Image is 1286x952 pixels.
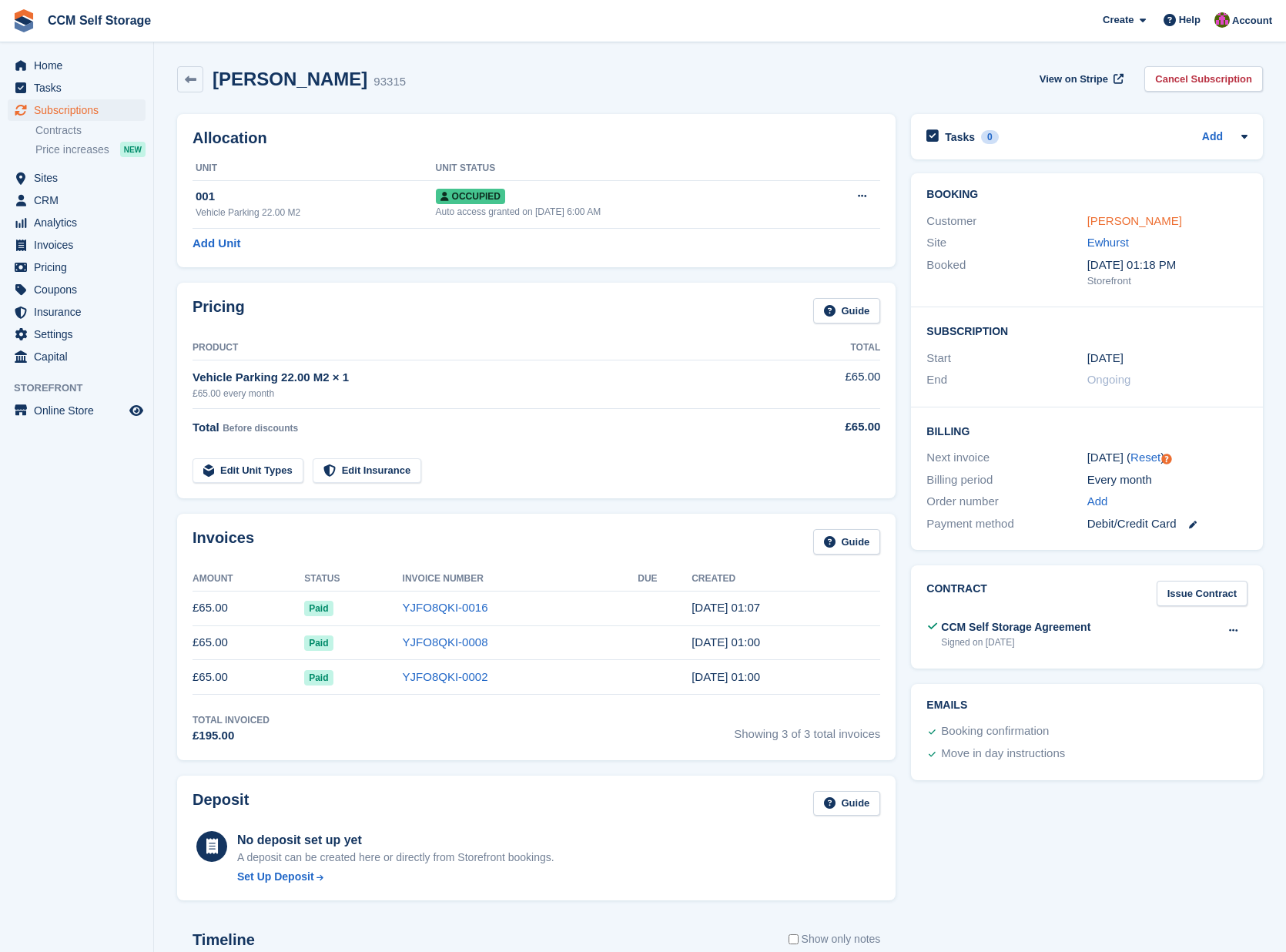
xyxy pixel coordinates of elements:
[35,141,146,158] a: Price increases NEW
[1087,236,1129,249] a: Ewhurst
[193,387,789,401] div: £65.00 every month
[692,670,760,683] time: 2025-07-03 00:00:05 UTC
[926,515,1087,533] div: Payment method
[193,129,880,147] h2: Allocation
[692,567,880,592] th: Created
[34,167,126,189] span: Sites
[193,458,303,484] a: Edit Unit Types
[1179,12,1201,28] span: Help
[193,625,304,660] td: £65.00
[8,400,146,421] a: menu
[1033,66,1127,92] a: View on Stripe
[436,205,808,219] div: Auto access granted on [DATE] 6:00 AM
[436,156,808,181] th: Unit Status
[193,336,789,360] th: Product
[42,8,157,33] a: CCM Self Storage
[1130,451,1160,464] a: Reset
[12,9,35,32] img: stora-icon-8386f47178a22dfd0bd8f6a31ec36ba5ce8667c1dd55bd0f319d3a0aa187defe.svg
[403,601,488,614] a: YJFO8QKI-0016
[34,234,126,256] span: Invoices
[692,635,760,649] time: 2025-08-03 00:00:17 UTC
[1040,72,1108,87] span: View on Stripe
[193,235,240,253] a: Add Unit
[35,123,146,138] a: Contracts
[1144,66,1263,92] a: Cancel Subscription
[403,670,488,683] a: YJFO8QKI-0002
[34,189,126,211] span: CRM
[1087,515,1247,533] div: Debit/Credit Card
[926,189,1247,201] h2: Booking
[8,212,146,233] a: menu
[1232,13,1272,28] span: Account
[8,323,146,345] a: menu
[981,130,999,144] div: 0
[8,77,146,99] a: menu
[789,360,880,408] td: £65.00
[8,55,146,76] a: menu
[1087,273,1247,289] div: Storefront
[789,931,799,947] input: Show only notes
[193,727,270,745] div: £195.00
[1087,449,1247,467] div: [DATE] ( )
[304,635,333,651] span: Paid
[1087,471,1247,489] div: Every month
[304,567,402,592] th: Status
[193,298,245,323] h2: Pricing
[789,931,881,947] label: Show only notes
[926,699,1247,712] h2: Emails
[34,279,126,300] span: Coupons
[945,130,975,144] h2: Tasks
[193,931,255,949] h2: Timeline
[813,791,881,816] a: Guide
[926,493,1087,511] div: Order number
[734,713,880,745] span: Showing 3 of 3 total invoices
[193,713,270,727] div: Total Invoiced
[1157,581,1247,606] a: Issue Contract
[14,380,153,396] span: Storefront
[304,601,333,616] span: Paid
[237,850,554,866] p: A deposit can be created here or directly from Storefront bookings.
[193,369,789,387] div: Vehicle Parking 22.00 M2 × 1
[941,745,1065,763] div: Move in day instructions
[193,591,304,625] td: £65.00
[193,660,304,695] td: £65.00
[789,336,880,360] th: Total
[941,619,1090,635] div: CCM Self Storage Agreement
[237,869,554,885] a: Set Up Deposit
[193,529,254,555] h2: Invoices
[196,188,436,206] div: 001
[193,567,304,592] th: Amount
[8,279,146,300] a: menu
[813,529,881,555] a: Guide
[1087,214,1182,227] a: [PERSON_NAME]
[120,142,146,157] div: NEW
[1087,350,1124,367] time: 2025-07-03 00:00:00 UTC
[926,256,1087,289] div: Booked
[304,670,333,686] span: Paid
[941,635,1090,649] div: Signed on [DATE]
[34,346,126,367] span: Capital
[926,350,1087,367] div: Start
[34,256,126,278] span: Pricing
[8,189,146,211] a: menu
[1103,12,1134,28] span: Create
[193,421,219,434] span: Total
[193,791,249,816] h2: Deposit
[1087,373,1131,386] span: Ongoing
[8,301,146,323] a: menu
[8,234,146,256] a: menu
[436,189,505,204] span: Occupied
[196,206,436,220] div: Vehicle Parking 22.00 M2
[373,73,406,91] div: 93315
[926,423,1247,438] h2: Billing
[237,831,554,850] div: No deposit set up yet
[692,601,760,614] time: 2025-09-03 00:07:23 UTC
[34,77,126,99] span: Tasks
[926,234,1087,252] div: Site
[34,212,126,233] span: Analytics
[926,471,1087,489] div: Billing period
[34,99,126,121] span: Subscriptions
[193,156,436,181] th: Unit
[1202,129,1223,146] a: Add
[313,458,422,484] a: Edit Insurance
